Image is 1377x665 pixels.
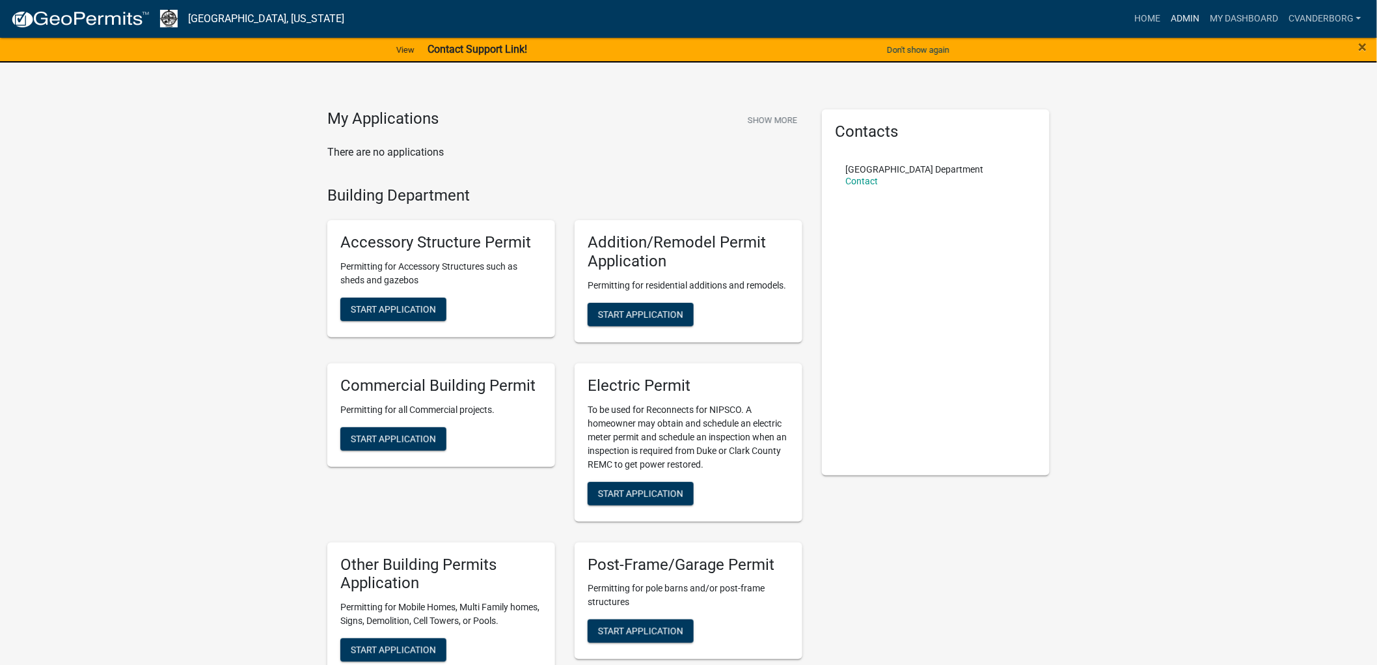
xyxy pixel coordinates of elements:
[1129,7,1166,31] a: Home
[588,233,789,271] h5: Addition/Remodel Permit Application
[598,488,683,498] span: Start Application
[845,165,983,174] p: [GEOGRAPHIC_DATA] Department
[351,645,436,655] span: Start Application
[1283,7,1367,31] a: cvanderborg
[835,122,1037,141] h5: Contacts
[340,556,542,593] h5: Other Building Permits Application
[1359,38,1367,56] span: ×
[340,376,542,395] h5: Commercial Building Permit
[588,619,694,643] button: Start Application
[588,279,789,292] p: Permitting for residential additions and remodels.
[598,626,683,636] span: Start Application
[428,43,527,55] strong: Contact Support Link!
[1205,7,1283,31] a: My Dashboard
[588,303,694,326] button: Start Application
[351,433,436,444] span: Start Application
[588,403,789,472] p: To be used for Reconnects for NIPSCO. A homeowner may obtain and schedule an electric meter permi...
[588,556,789,574] h5: Post-Frame/Garage Permit
[340,233,542,252] h5: Accessory Structure Permit
[327,109,439,129] h4: My Applications
[391,39,420,61] a: View
[340,403,542,417] p: Permitting for all Commercial projects.
[188,8,344,30] a: [GEOGRAPHIC_DATA], [US_STATE]
[340,298,446,321] button: Start Application
[351,304,436,315] span: Start Application
[743,109,802,131] button: Show More
[1359,39,1367,55] button: Close
[327,145,802,160] p: There are no applications
[588,376,789,395] h5: Electric Permit
[340,260,542,287] p: Permitting for Accessory Structures such as sheds and gazebos
[588,482,694,505] button: Start Application
[1166,7,1205,31] a: Admin
[598,309,683,319] span: Start Application
[588,582,789,609] p: Permitting for pole barns and/or post-frame structures
[340,601,542,628] p: Permitting for Mobile Homes, Multi Family homes, Signs, Demolition, Cell Towers, or Pools.
[327,186,802,205] h4: Building Department
[340,638,446,662] button: Start Application
[340,427,446,451] button: Start Application
[845,176,878,186] a: Contact
[160,10,178,27] img: Newton County, Indiana
[882,39,955,61] button: Don't show again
